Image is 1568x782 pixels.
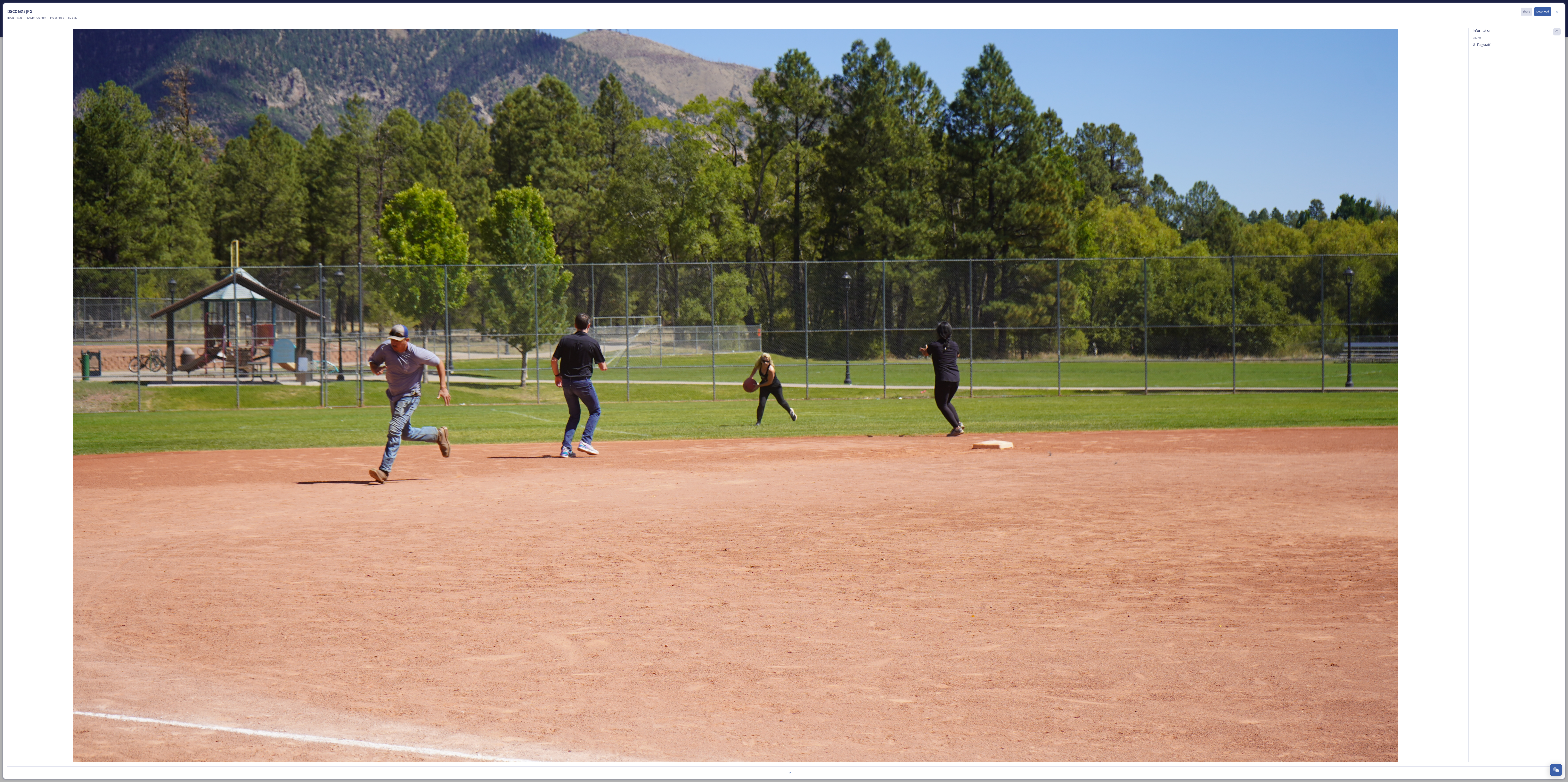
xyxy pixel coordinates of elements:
span: image/jpeg [50,16,64,20]
img: DSC06315.JPG [7,29,1464,774]
span: 6000 px x 3376 px [26,16,46,20]
span: Source [1473,36,1481,40]
button: Open Chat [1550,764,1562,776]
h3: DSC06315.JPG [7,9,32,15]
span: Flagstaff [1477,42,1490,47]
span: 8.38 MB [68,16,77,20]
span: Information [1473,28,1491,33]
span: [DATE] 15:38 [7,16,22,20]
button: Share [1521,8,1532,16]
button: Download [1534,7,1551,16]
